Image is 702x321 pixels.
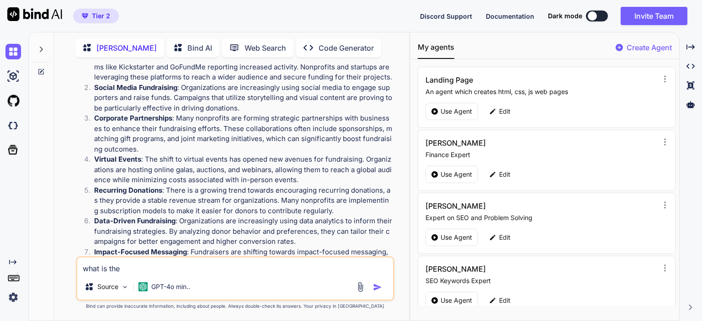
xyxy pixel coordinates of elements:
[5,118,21,133] img: darkCloudIdeIcon
[441,170,472,179] p: Use Agent
[94,247,187,256] strong: Impact-Focused Messaging
[94,83,393,114] p: : Organizations are increasingly using social media to engage supporters and raise funds. Campaig...
[418,42,454,59] button: My agents
[548,11,582,21] span: Dark mode
[94,113,393,154] p: : Many nonprofits are forming strategic partnerships with businesses to enhance their fundraising...
[425,213,657,222] p: Expert on SEO and Problem Solving
[187,42,212,53] p: Bind AI
[621,7,687,25] button: Invite Team
[94,185,393,216] p: : There is a growing trend towards encouraging recurring donations, as they provide a stable reve...
[96,42,157,53] p: [PERSON_NAME]
[138,282,148,291] img: GPT-4o mini
[441,296,472,305] p: Use Agent
[486,12,534,20] span: Documentation
[94,216,393,247] p: : Organizations are increasingly using data analytics to inform their fundraising strategies. By ...
[420,12,472,20] span: Discord Support
[420,11,472,21] button: Discord Support
[94,155,141,163] strong: Virtual Events
[73,9,119,23] button: premiumTier 2
[486,11,534,21] button: Documentation
[5,68,21,84] img: ai-studio
[5,289,21,305] img: settings
[97,282,118,291] p: Source
[499,296,511,305] p: Edit
[441,107,472,116] p: Use Agent
[425,137,588,148] h3: [PERSON_NAME]
[94,186,162,195] strong: Recurring Donations
[499,233,511,242] p: Edit
[94,154,393,185] p: : The shift to virtual events has opened new avenues for fundraising. Organizations are hosting o...
[319,42,374,53] p: Code Generator
[94,247,393,288] p: : Fundraisers are shifting towards impact-focused messaging, emphasizing the tangible outcomes of...
[151,282,190,291] p: GPT-4o min..
[5,93,21,109] img: githubLight
[425,87,657,96] p: An agent which creates html, css, js web pages
[355,282,366,292] img: attachment
[499,170,511,179] p: Edit
[425,263,588,274] h3: [PERSON_NAME]
[425,150,657,159] p: Finance Expert
[94,216,175,225] strong: Data-Driven Fundraising
[441,233,472,242] p: Use Agent
[82,13,88,19] img: premium
[373,283,382,292] img: icon
[425,276,657,285] p: SEO Keywords Expert
[245,42,286,53] p: Web Search
[7,7,62,21] img: Bind AI
[76,303,394,310] p: Bind can provide inaccurate information, including about people. Always double-check its answers....
[94,83,177,92] strong: Social Media Fundraising
[499,107,511,116] p: Edit
[425,74,588,85] h3: Landing Page
[425,200,588,211] h3: [PERSON_NAME]
[94,114,172,122] strong: Corporate Partnerships
[94,52,393,83] p: : Crowdfunding continues to gain traction, with platforms like Kickstarter and GoFundMe reporting...
[627,42,672,53] p: Create Agent
[77,258,393,274] textarea: what is t
[121,283,129,291] img: Pick Models
[92,11,110,21] span: Tier 2
[5,44,21,59] img: chat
